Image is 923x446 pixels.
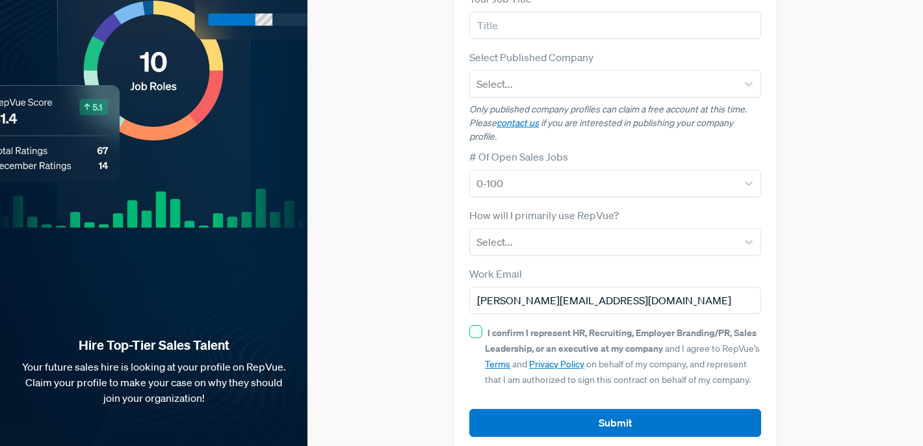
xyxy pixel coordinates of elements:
a: Terms [485,358,510,370]
strong: I confirm I represent HR, Recruiting, Employer Branding/PR, Sales Leadership, or an executive at ... [485,326,757,354]
label: Select Published Company [469,49,593,65]
label: # Of Open Sales Jobs [469,149,568,164]
input: Title [469,12,761,39]
p: Only published company profiles can claim a free account at this time. Please if you are interest... [469,103,761,144]
input: Email [469,287,761,314]
p: Your future sales hire is looking at your profile on RepVue. Claim your profile to make your case... [21,359,287,406]
label: Work Email [469,266,522,282]
span: and I agree to RepVue’s and on behalf of my company, and represent that I am authorized to sign t... [485,327,760,386]
label: How will I primarily use RepVue? [469,207,619,223]
a: contact us [497,117,539,129]
strong: Hire Top-Tier Sales Talent [21,337,287,354]
a: Privacy Policy [529,358,584,370]
button: Submit [469,409,761,437]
